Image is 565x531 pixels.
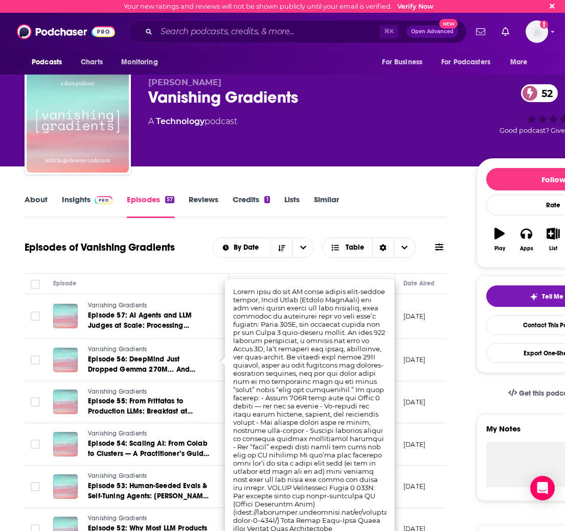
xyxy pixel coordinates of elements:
[27,70,129,173] img: Vanishing Gradients
[380,278,393,290] button: Column Actions
[88,345,211,354] a: Vanishing Gradients
[88,481,210,511] span: Episode 53: Human-Seeded Evals & Self-Tuning Agents: [PERSON_NAME] on Shipping Reliable LLMs
[531,84,558,102] span: 52
[530,293,538,301] img: tell me why sparkle
[441,55,490,69] span: For Podcasters
[148,115,237,128] div: A podcast
[526,20,548,43] button: Show profile menu
[314,195,339,218] a: Similar
[114,53,171,72] button: open menu
[397,3,434,10] a: Verify Now
[31,482,40,491] span: Toggle select row
[189,195,218,218] a: Reviews
[498,23,513,40] a: Show notifications dropdown
[165,196,174,203] div: 57
[31,440,40,449] span: Toggle select row
[486,221,513,258] button: Play
[88,472,147,479] span: Vanishing Gradients
[88,514,211,523] a: Vanishing Gradients
[403,440,425,449] p: [DATE]
[406,26,458,38] button: Open AdvancedNew
[213,237,314,258] h2: Choose List sort
[74,53,109,72] a: Charts
[25,53,75,72] button: open menu
[31,355,40,365] span: Toggle select row
[403,355,425,364] p: [DATE]
[379,25,398,38] span: ⌘ K
[88,396,211,417] a: Episode 55: From Frittatas to Production LLMs: Breakfast at [GEOGRAPHIC_DATA]
[435,53,505,72] button: open menu
[403,482,425,491] p: [DATE]
[526,20,548,43] img: User Profile
[32,55,62,69] span: Podcasts
[403,277,435,289] div: Date Aired
[88,346,147,353] span: Vanishing Gradients
[53,277,76,289] div: Episode
[520,246,533,252] div: Apps
[95,196,112,204] img: Podchaser Pro
[503,53,540,72] button: open menu
[31,397,40,406] span: Toggle select row
[31,311,40,321] span: Toggle select row
[494,246,505,252] div: Play
[346,244,364,251] span: Table
[88,301,211,310] a: Vanishing Gradients
[62,195,112,218] a: InsightsPodchaser Pro
[88,310,211,331] a: Episode 57: AI Agents and LLM Judges at Scale: Processing Millions of Documents (Without Breaking...
[127,195,174,218] a: Episodes57
[540,20,548,29] svg: Email not verified
[88,302,147,309] span: Vanishing Gradients
[322,237,416,258] button: Choose View
[439,19,458,29] span: New
[156,23,379,40] input: Search podcasts, credits, & more...
[530,476,555,500] div: Open Intercom Messenger
[472,23,489,40] a: Show notifications dropdown
[88,515,147,522] span: Vanishing Gradients
[148,78,221,87] span: [PERSON_NAME]
[88,439,209,478] span: Episode 54: Scaling AI: From Colab to Clusters — A Practitioner’s Guide to Distributed Training a...
[88,355,195,384] span: Episode 56: DeepMind Just Dropped Gemma 270M... And Here’s Why It Matters
[88,388,147,395] span: Vanishing Gradients
[124,3,434,10] div: Your new ratings and reviews will not be shown publicly until your email is verified.
[521,84,558,102] a: 52
[233,195,269,218] a: Credits1
[128,20,467,43] div: Search podcasts, credits, & more...
[25,195,48,218] a: About
[25,241,175,254] h1: Episodes of Vanishing Gradients
[382,55,422,69] span: For Business
[88,388,211,397] a: Vanishing Gradients
[411,29,454,34] span: Open Advanced
[88,354,211,375] a: Episode 56: DeepMind Just Dropped Gemma 270M... And Here’s Why It Matters
[284,195,300,218] a: Lists
[403,312,425,321] p: [DATE]
[510,55,528,69] span: More
[403,398,425,406] p: [DATE]
[292,238,313,257] button: open menu
[264,196,269,203] div: 1
[156,116,205,126] a: Technology
[270,238,292,257] button: Sort Direction
[88,429,211,439] a: Vanishing Gradients
[549,246,557,252] div: List
[88,430,147,437] span: Vanishing Gradients
[375,53,435,72] button: open menu
[81,55,103,69] span: Charts
[88,311,192,350] span: Episode 57: AI Agents and LLM Judges at Scale: Processing Millions of Documents (Without Breaking...
[88,397,193,426] span: Episode 55: From Frittatas to Production LLMs: Breakfast at [GEOGRAPHIC_DATA]
[121,55,157,69] span: Monitoring
[88,472,211,481] a: Vanishing Gradients
[17,22,115,41] img: Podchaser - Follow, Share and Rate Podcasts
[513,221,539,258] button: Apps
[88,481,211,501] a: Episode 53: Human-Seeded Evals & Self-Tuning Agents: [PERSON_NAME] on Shipping Reliable LLMs
[213,244,271,251] button: open menu
[237,277,270,289] div: Description
[88,439,211,459] a: Episode 54: Scaling AI: From Colab to Clusters — A Practitioner’s Guide to Distributed Training a...
[234,244,262,251] span: By Date
[526,20,548,43] span: Logged in as charlottestone
[372,238,394,257] div: Sort Direction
